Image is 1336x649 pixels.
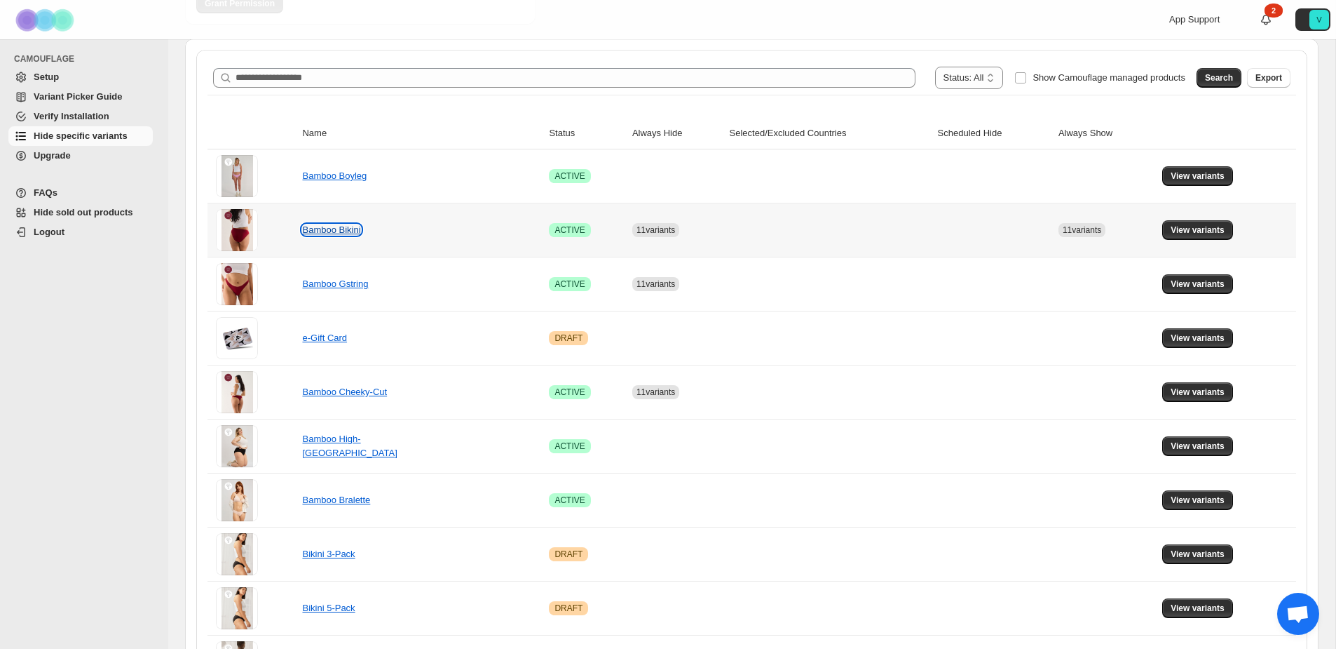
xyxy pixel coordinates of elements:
[934,118,1054,149] th: Scheduled Hide
[628,118,725,149] th: Always Hide
[1259,13,1273,27] a: 2
[302,495,370,505] a: Bamboo Bralette
[1197,68,1241,88] button: Search
[1162,274,1233,294] button: View variants
[554,387,585,398] span: ACTIVE
[11,1,81,39] img: Camouflage
[1171,549,1225,560] span: View variants
[302,387,387,397] a: Bamboo Cheeky-Cut
[8,67,153,87] a: Setup
[1162,544,1233,564] button: View variants
[1265,4,1283,18] div: 2
[1171,603,1225,614] span: View variants
[1171,387,1225,398] span: View variants
[636,225,675,235] span: 11 variants
[8,126,153,146] a: Hide specific variants
[1162,382,1233,402] button: View variants
[1316,15,1322,24] text: V
[302,434,397,458] a: Bamboo High-[GEOGRAPHIC_DATA]
[1171,495,1225,506] span: View variants
[725,118,934,149] th: Selected/Excluded Countries
[1295,8,1330,31] button: Avatar with initials V
[1162,328,1233,348] button: View variants
[302,279,368,289] a: Bamboo Gstring
[34,227,64,237] span: Logout
[1162,166,1233,186] button: View variants
[1255,72,1282,83] span: Export
[1205,72,1233,83] span: Search
[636,279,675,289] span: 11 variants
[1309,10,1329,29] span: Avatar with initials V
[1277,593,1319,635] div: Open chat
[8,87,153,107] a: Variant Picker Guide
[554,170,585,182] span: ACTIVE
[8,222,153,242] a: Logout
[8,203,153,222] a: Hide sold out products
[1063,225,1101,235] span: 11 variants
[1032,72,1185,83] span: Show Camouflage managed products
[302,603,355,613] a: Bikini 5-Pack
[298,118,545,149] th: Name
[14,53,158,65] span: CAMOUFLAGE
[554,441,585,452] span: ACTIVE
[1171,170,1225,182] span: View variants
[302,225,360,235] a: Bamboo Bikini
[34,91,122,102] span: Variant Picker Guide
[1171,279,1225,290] span: View variants
[1162,220,1233,240] button: View variants
[34,72,59,82] span: Setup
[636,387,675,397] span: 11 variants
[1171,333,1225,344] span: View variants
[8,146,153,166] a: Upgrade
[34,207,133,218] span: Hide sold out products
[554,279,585,290] span: ACTIVE
[1171,225,1225,236] span: View variants
[34,187,57,198] span: FAQs
[34,150,71,161] span: Upgrade
[1169,14,1220,25] span: App Support
[554,549,582,560] span: DRAFT
[554,603,582,614] span: DRAFT
[554,225,585,236] span: ACTIVE
[1247,68,1290,88] button: Export
[302,549,355,559] a: Bikini 3-Pack
[1054,118,1158,149] th: Always Show
[8,107,153,126] a: Verify Installation
[8,183,153,203] a: FAQs
[554,495,585,506] span: ACTIVE
[1171,441,1225,452] span: View variants
[1162,490,1233,510] button: View variants
[34,131,128,141] span: Hide specific variants
[545,118,627,149] th: Status
[1162,436,1233,456] button: View variants
[302,170,367,181] a: Bamboo Boyleg
[1162,598,1233,618] button: View variants
[302,333,347,343] a: e-Gift Card
[34,111,109,121] span: Verify Installation
[554,333,582,344] span: DRAFT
